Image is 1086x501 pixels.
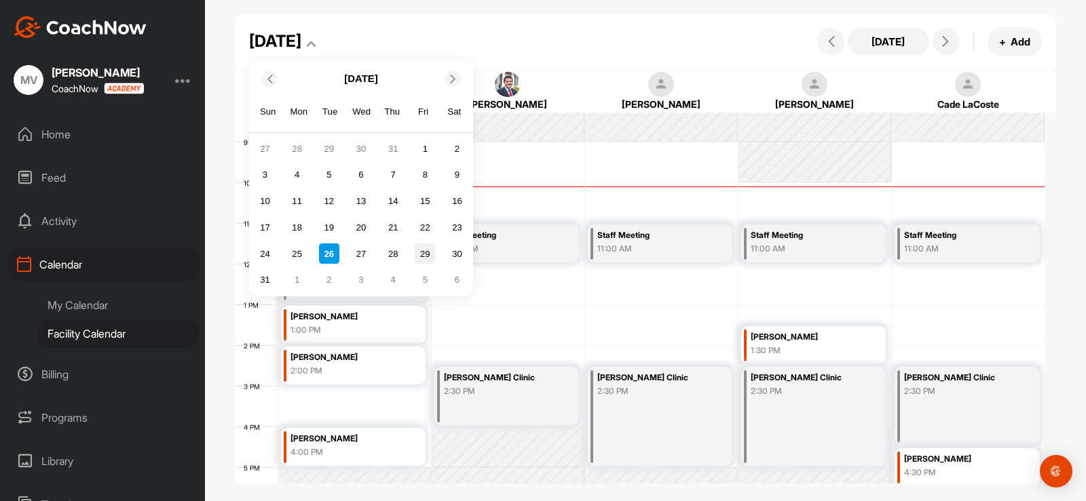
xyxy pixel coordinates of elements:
[259,103,277,121] div: Sun
[351,243,371,264] div: Choose Wednesday, August 27th, 2025
[38,319,199,348] div: Facility Calendar
[415,270,435,290] div: Choose Friday, September 5th, 2025
[383,103,401,121] div: Thu
[447,191,468,212] div: Choose Saturday, August 16th, 2025
[597,370,709,386] div: [PERSON_NAME] Clinic
[236,382,274,390] div: 3 PM
[751,370,862,386] div: [PERSON_NAME] Clinic
[319,218,339,238] div: Choose Tuesday, August 19th, 2025
[319,165,339,185] div: Choose Tuesday, August 5th, 2025
[255,243,275,264] div: Choose Sunday, August 24th, 2025
[291,365,402,377] div: 2:00 PM
[7,401,199,435] div: Programs
[7,357,199,391] div: Billing
[988,27,1042,56] button: +Add
[287,243,307,264] div: Choose Monday, August 25th, 2025
[415,243,435,264] div: Choose Friday, August 29th, 2025
[751,344,862,357] div: 1:30 PM
[344,71,378,87] p: [DATE]
[802,72,827,98] img: square_default-ef6cabf814de5a2bf16c804365e32c732080f9872bdf737d349900a9daf73cf9.png
[447,165,468,185] div: Choose Saturday, August 9th, 2025
[751,243,862,255] div: 11:00 AM
[236,179,277,187] div: 10 AM
[52,83,144,94] div: CoachNow
[319,243,339,264] div: Choose Tuesday, August 26th, 2025
[447,218,468,238] div: Choose Saturday, August 23rd, 2025
[287,165,307,185] div: Choose Monday, August 4th, 2025
[236,301,272,309] div: 1 PM
[14,65,43,95] div: MV
[7,117,199,151] div: Home
[904,385,1015,397] div: 2:30 PM
[14,16,147,38] img: CoachNow
[751,385,862,397] div: 2:30 PM
[447,243,468,264] div: Choose Saturday, August 30th, 2025
[291,350,402,365] div: [PERSON_NAME]
[319,191,339,212] div: Choose Tuesday, August 12th, 2025
[383,138,403,159] div: Choose Thursday, July 31st, 2025
[291,446,402,458] div: 4:00 PM
[904,452,1015,467] div: [PERSON_NAME]
[255,270,275,290] div: Choose Sunday, August 31st, 2025
[904,466,1015,479] div: 4:30 PM
[444,370,555,386] div: [PERSON_NAME] Clinic
[287,138,307,159] div: Choose Monday, July 28th, 2025
[352,103,370,121] div: Wed
[104,83,144,94] img: CoachNow acadmey
[7,204,199,238] div: Activity
[415,138,435,159] div: Choose Friday, August 1st, 2025
[415,165,435,185] div: Choose Friday, August 8th, 2025
[445,97,571,111] div: [PERSON_NAME]
[236,220,276,228] div: 11 AM
[236,464,274,472] div: 5 PM
[255,191,275,212] div: Choose Sunday, August 10th, 2025
[291,324,402,336] div: 1:00 PM
[351,270,371,290] div: Choose Wednesday, September 3rd, 2025
[751,329,862,345] div: [PERSON_NAME]
[597,228,709,243] div: Staff Meeting
[351,191,371,212] div: Choose Wednesday, August 13th, 2025
[751,228,862,243] div: Staff Meeting
[287,191,307,212] div: Choose Monday, August 11th, 2025
[447,270,468,290] div: Choose Saturday, September 6th, 2025
[236,423,274,431] div: 4 PM
[648,72,674,98] img: square_default-ef6cabf814de5a2bf16c804365e32c732080f9872bdf737d349900a9daf73cf9.png
[236,260,276,268] div: 12 PM
[1040,455,1072,487] div: Open Intercom Messenger
[253,137,469,292] div: month 2025-08
[383,270,403,290] div: Choose Thursday, September 4th, 2025
[415,218,435,238] div: Choose Friday, August 22nd, 2025
[7,247,199,281] div: Calendar
[904,243,1015,255] div: 11:00 AM
[255,138,275,159] div: Choose Sunday, July 27th, 2025
[52,67,144,78] div: [PERSON_NAME]
[255,218,275,238] div: Choose Sunday, August 17th, 2025
[446,103,464,121] div: Sat
[319,138,339,159] div: Choose Tuesday, July 29th, 2025
[848,28,929,55] button: [DATE]
[597,385,709,397] div: 2:30 PM
[291,431,402,447] div: [PERSON_NAME]
[321,103,339,121] div: Tue
[383,243,403,264] div: Choose Thursday, August 28th, 2025
[351,138,371,159] div: Choose Wednesday, July 30th, 2025
[383,191,403,212] div: Choose Thursday, August 14th, 2025
[287,218,307,238] div: Choose Monday, August 18th, 2025
[236,138,274,146] div: 9 AM
[255,165,275,185] div: Choose Sunday, August 3rd, 2025
[319,270,339,290] div: Choose Tuesday, September 2nd, 2025
[904,228,1015,243] div: Staff Meeting
[999,35,1006,49] span: +
[495,72,521,98] img: square_d323191d486cf8d31669c9ac1fd8c87e.jpg
[287,270,307,290] div: Choose Monday, September 1st, 2025
[291,103,308,121] div: Mon
[249,29,301,54] div: [DATE]
[351,165,371,185] div: Choose Wednesday, August 6th, 2025
[752,97,878,111] div: [PERSON_NAME]
[38,291,199,319] div: My Calendar
[7,161,199,195] div: Feed
[383,165,403,185] div: Choose Thursday, August 7th, 2025
[415,191,435,212] div: Choose Friday, August 15th, 2025
[236,342,274,350] div: 2 PM
[415,103,432,121] div: Fri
